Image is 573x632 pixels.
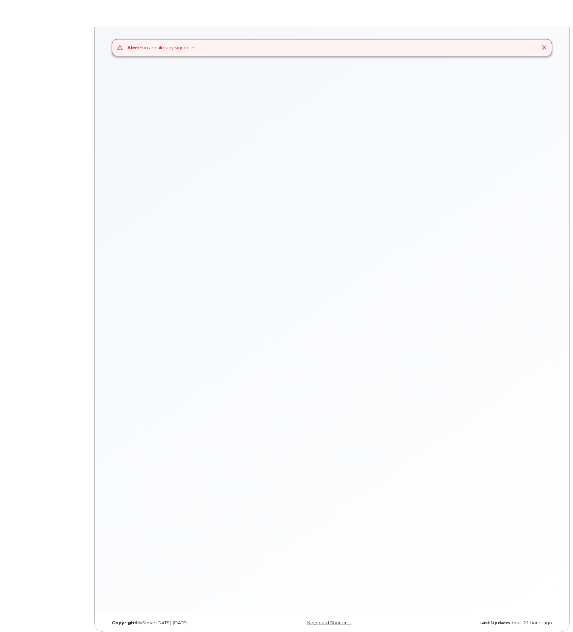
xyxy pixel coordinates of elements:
[407,620,557,626] div: about 21 hours ago
[479,620,509,625] strong: Last Update
[112,620,136,625] strong: Copyright
[307,620,351,625] a: Keyboard Shortcuts
[127,44,195,51] div: You are already signed in.
[107,620,257,626] div: MyServe [DATE]–[DATE]
[127,45,139,50] strong: Alert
